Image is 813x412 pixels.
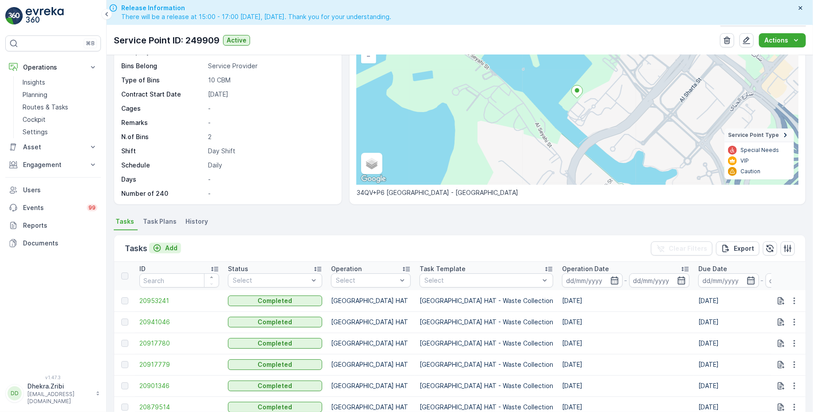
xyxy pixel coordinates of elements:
[121,62,204,70] p: Bins Belong
[208,118,332,127] p: -
[19,113,101,126] a: Cockpit
[121,12,391,21] span: There will be a release at 15:00 - 17:00 [DATE], [DATE]. Thank you for your understanding.
[143,217,177,226] span: Task Plans
[228,338,322,349] button: Completed
[19,101,101,113] a: Routes & Tasks
[362,154,381,173] a: Layers
[415,375,558,396] td: [GEOGRAPHIC_DATA] HAT - Waste Collection
[139,360,219,369] span: 20917779
[5,7,23,25] img: logo
[227,36,247,45] p: Active
[23,128,48,136] p: Settings
[223,35,250,46] button: Active
[208,175,332,184] p: -
[698,264,727,273] p: Due Date
[139,318,219,326] span: 20941046
[86,40,95,47] p: ⌘B
[415,311,558,333] td: [GEOGRAPHIC_DATA] HAT - Waste Collection
[258,381,293,390] p: Completed
[629,273,690,288] input: dd/mm/yyyy
[121,118,204,127] p: Remarks
[5,234,101,252] a: Documents
[121,4,391,12] span: Release Information
[357,188,798,197] p: 34QV+P6 [GEOGRAPHIC_DATA] - [GEOGRAPHIC_DATA]
[5,375,101,380] span: v 1.47.3
[5,181,101,199] a: Users
[724,128,794,142] summary: Service Point Type
[420,264,466,273] p: Task Template
[23,160,83,169] p: Engagement
[362,49,375,62] a: Zoom Out
[359,173,388,185] a: Open this area in Google Maps (opens a new window)
[114,34,220,47] p: Service Point ID: 249909
[23,115,46,124] p: Cockpit
[208,90,332,99] p: [DATE]
[228,317,322,327] button: Completed
[121,132,204,141] p: N.of Bins
[740,157,749,164] p: VIP
[228,264,248,273] p: Status
[8,386,22,400] div: DD
[562,273,623,288] input: dd/mm/yyyy
[5,138,101,156] button: Asset
[228,359,322,370] button: Completed
[23,143,83,152] p: Asset
[327,375,415,396] td: [GEOGRAPHIC_DATA] HAT
[23,78,45,87] p: Insights
[5,382,101,405] button: DDDhekra.Zribi[EMAIL_ADDRESS][DOMAIN_NAME]
[121,404,128,411] div: Toggle Row Selected
[327,311,415,333] td: [GEOGRAPHIC_DATA] HAT
[149,243,181,253] button: Add
[23,186,97,194] p: Users
[728,132,779,139] span: Service Point Type
[336,276,397,285] p: Select
[27,391,91,405] p: [EMAIL_ADDRESS][DOMAIN_NAME]
[327,354,415,375] td: [GEOGRAPHIC_DATA] HAT
[121,76,204,85] p: Type of Bins
[327,333,415,354] td: [GEOGRAPHIC_DATA] HAT
[228,295,322,306] button: Completed
[5,199,101,217] a: Events99
[359,173,388,185] img: Google
[26,7,64,25] img: logo_light-DOdMpM7g.png
[258,318,293,326] p: Completed
[121,147,204,155] p: Shift
[624,275,628,286] p: -
[415,290,558,311] td: [GEOGRAPHIC_DATA] HAT - Waste Collection
[139,403,219,412] a: 20879514
[185,217,208,226] span: History
[89,204,96,211] p: 99
[716,241,759,256] button: Export
[208,132,332,141] p: 2
[23,203,81,212] p: Events
[139,339,219,348] a: 20917780
[23,63,83,72] p: Operations
[761,275,764,286] p: -
[121,361,128,368] div: Toggle Row Selected
[121,189,204,198] p: Number of 240
[121,104,204,113] p: Cages
[558,375,694,396] td: [DATE]
[121,297,128,304] div: Toggle Row Selected
[651,241,713,256] button: Clear Filters
[764,36,788,45] p: Actions
[19,89,101,101] a: Planning
[121,340,128,347] div: Toggle Row Selected
[740,168,760,175] p: Caution
[415,333,558,354] td: [GEOGRAPHIC_DATA] HAT - Waste Collection
[415,354,558,375] td: [GEOGRAPHIC_DATA] HAT - Waste Collection
[233,276,308,285] p: Select
[23,221,97,230] p: Reports
[121,319,128,326] div: Toggle Row Selected
[558,311,694,333] td: [DATE]
[258,339,293,348] p: Completed
[258,296,293,305] p: Completed
[121,161,204,170] p: Schedule
[165,244,177,253] p: Add
[125,242,147,255] p: Tasks
[5,58,101,76] button: Operations
[23,103,68,112] p: Routes & Tasks
[139,381,219,390] span: 20901346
